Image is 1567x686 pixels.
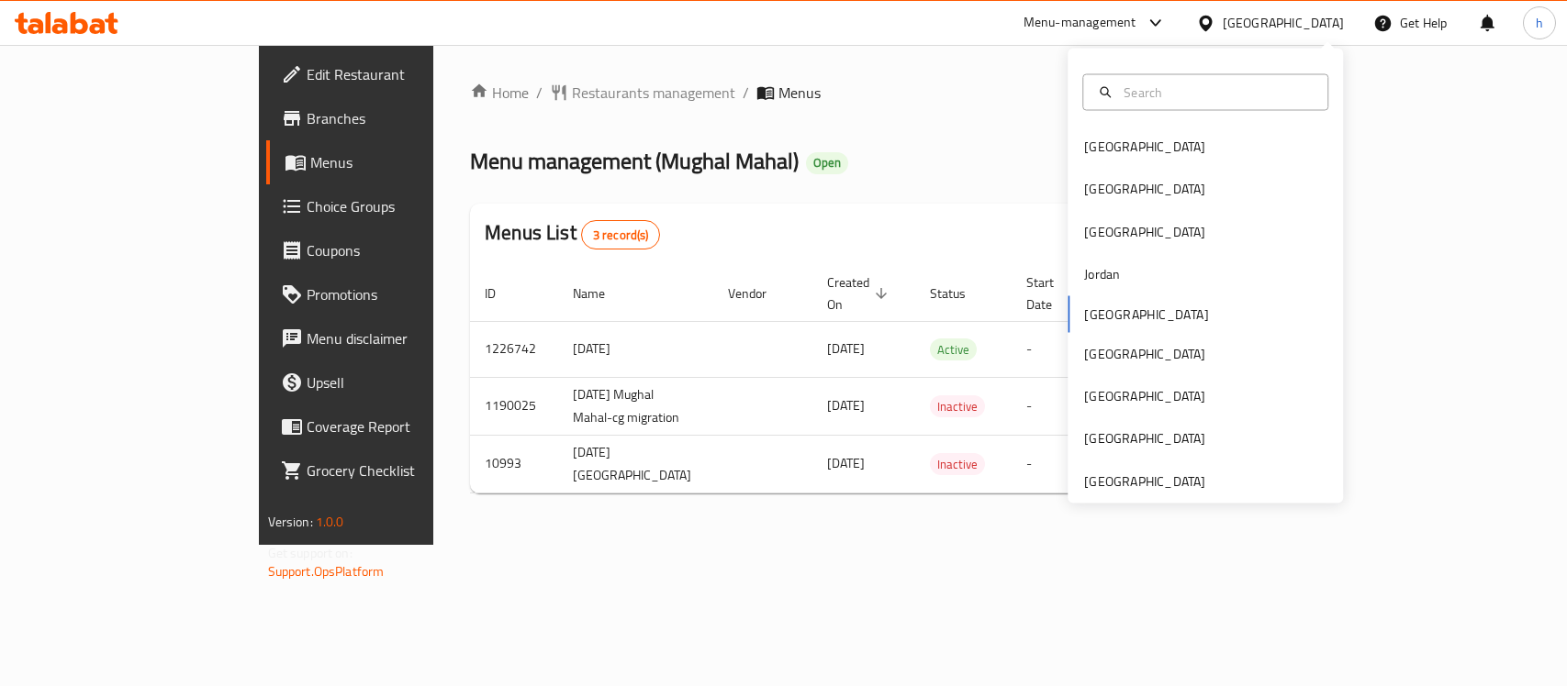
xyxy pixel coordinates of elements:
[266,316,520,360] a: Menu disclaimer
[930,453,985,475] div: Inactive
[307,415,506,437] span: Coverage Report
[728,282,790,304] span: Vendor
[470,266,1400,493] table: enhanced table
[1012,435,1100,492] td: -
[266,360,520,404] a: Upsell
[536,82,543,104] li: /
[573,282,629,304] span: Name
[310,151,506,173] span: Menus
[572,82,735,104] span: Restaurants management
[1012,321,1100,377] td: -
[266,272,520,316] a: Promotions
[558,435,713,492] td: [DATE] [GEOGRAPHIC_DATA]
[1084,179,1205,199] div: [GEOGRAPHIC_DATA]
[581,220,661,249] div: Total records count
[266,404,520,448] a: Coverage Report
[930,282,990,304] span: Status
[1223,13,1344,33] div: [GEOGRAPHIC_DATA]
[806,155,848,171] span: Open
[806,152,848,174] div: Open
[316,510,344,534] span: 1.0.0
[268,541,353,565] span: Get support on:
[485,282,520,304] span: ID
[1084,137,1205,157] div: [GEOGRAPHIC_DATA]
[1084,343,1205,363] div: [GEOGRAPHIC_DATA]
[1012,377,1100,435] td: -
[827,393,865,417] span: [DATE]
[1084,221,1205,241] div: [GEOGRAPHIC_DATA]
[470,140,799,182] span: Menu management ( Mughal Mahal )
[827,337,865,360] span: [DATE]
[307,459,506,481] span: Grocery Checklist
[930,338,977,360] div: Active
[307,371,506,393] span: Upsell
[485,219,660,249] h2: Menus List
[268,510,313,534] span: Version:
[1084,428,1205,448] div: [GEOGRAPHIC_DATA]
[1024,12,1136,34] div: Menu-management
[307,327,506,349] span: Menu disclaimer
[266,52,520,96] a: Edit Restaurant
[307,63,506,85] span: Edit Restaurant
[307,107,506,129] span: Branches
[550,82,735,104] a: Restaurants management
[930,339,977,360] span: Active
[266,96,520,140] a: Branches
[582,227,660,244] span: 3 record(s)
[266,184,520,228] a: Choice Groups
[307,283,506,305] span: Promotions
[266,228,520,272] a: Coupons
[827,271,893,315] span: Created On
[778,82,821,104] span: Menus
[827,451,865,475] span: [DATE]
[930,454,985,475] span: Inactive
[1116,82,1316,102] input: Search
[470,82,1271,104] nav: breadcrumb
[558,321,713,377] td: [DATE]
[307,195,506,217] span: Choice Groups
[1026,271,1078,315] span: Start Date
[1084,470,1205,491] div: [GEOGRAPHIC_DATA]
[1084,264,1120,284] div: Jordan
[558,377,713,435] td: [DATE] Mughal Mahal-cg migration
[268,559,385,583] a: Support.OpsPlatform
[1084,386,1205,406] div: [GEOGRAPHIC_DATA]
[266,140,520,184] a: Menus
[1536,13,1543,33] span: h
[266,448,520,492] a: Grocery Checklist
[743,82,749,104] li: /
[930,396,985,417] span: Inactive
[307,239,506,261] span: Coupons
